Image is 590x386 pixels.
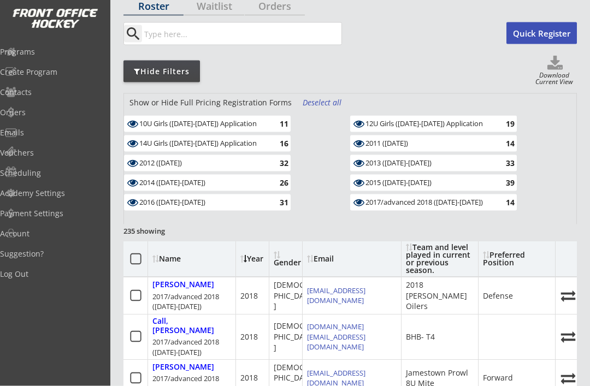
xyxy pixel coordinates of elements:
[152,281,214,290] div: [PERSON_NAME]
[533,56,577,72] button: Click to download full roster. Your browser settings may try to block it, check your security set...
[267,120,288,128] div: 11
[365,198,493,208] div: 2017/advanced 2018 (Sept 13-14)
[406,280,474,312] div: 2018 [PERSON_NAME] Oilers
[560,330,576,345] button: Move player
[303,97,343,108] div: Deselect all
[267,179,288,187] div: 26
[240,291,258,302] div: 2018
[152,337,231,357] div: 2017/advanced 2018 ([DATE]-[DATE])
[184,1,244,11] div: Waitlist
[139,158,267,169] div: 2012 (Sept. 21)
[139,139,267,148] div: 14U Girls ([DATE]-[DATE]) Application
[493,120,515,128] div: 19
[406,332,435,343] div: BHB- T4
[123,226,202,236] div: 235 showing
[139,179,267,187] div: 2014 ([DATE]-[DATE])
[365,119,493,129] div: 12U Girls (2013-2014) Application
[506,22,577,44] button: Quick Register
[139,119,267,129] div: 10U Girls (2015-2016) Application
[493,198,515,206] div: 14
[365,178,493,188] div: 2015 (Sept 13-14)
[139,139,267,149] div: 14U Girls (2011-2012) Application
[493,139,515,147] div: 14
[142,23,341,45] input: Type here...
[365,179,493,187] div: 2015 ([DATE]-[DATE])
[240,332,258,343] div: 2018
[483,291,513,302] div: Defense
[307,256,397,263] div: Email
[406,244,474,275] div: Team and level played in current or previous season.
[365,120,493,128] div: 12U Girls ([DATE]-[DATE]) Application
[532,72,577,87] div: Download Current View
[139,198,267,207] div: 2016 ([DATE]-[DATE])
[139,159,267,168] div: 2012 ([DATE])
[267,198,288,206] div: 31
[245,1,305,11] div: Orders
[483,252,551,267] div: Preferred Position
[274,280,316,312] div: [DEMOGRAPHIC_DATA]
[267,139,288,147] div: 16
[152,256,241,263] div: Name
[274,321,316,353] div: [DEMOGRAPHIC_DATA]
[152,292,231,312] div: 2017/advanced 2018 ([DATE]-[DATE])
[365,139,493,148] div: 2011 ([DATE])
[123,1,184,11] div: Roster
[139,198,267,208] div: 2016 (Sept 13-14)
[152,363,214,372] div: [PERSON_NAME]
[123,66,200,77] div: Hide Filters
[12,9,98,29] img: FOH%20White%20Logo%20Transparent.png
[274,252,301,267] div: Gender
[560,289,576,304] button: Move player
[152,317,231,336] div: Call, [PERSON_NAME]
[240,256,268,263] div: Year
[365,159,493,168] div: 2013 ([DATE]-[DATE])
[307,322,365,352] a: [DOMAIN_NAME][EMAIL_ADDRESS][DOMAIN_NAME]
[307,286,365,306] a: [EMAIL_ADDRESS][DOMAIN_NAME]
[560,371,576,386] button: Move player
[493,179,515,187] div: 39
[483,373,513,384] div: Forward
[493,159,515,167] div: 33
[365,158,493,169] div: 2013 (Sept 13-14)
[365,139,493,149] div: 2011 (Sept 21)
[267,159,288,167] div: 32
[124,25,142,43] button: search
[240,373,258,384] div: 2018
[124,97,297,108] div: Show or Hide Full Pricing Registration Forms
[139,120,267,128] div: 10U Girls ([DATE]-[DATE]) Application
[139,178,267,188] div: 2014 (Sept 13-14)
[365,198,493,207] div: 2017/advanced 2018 ([DATE]-[DATE])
